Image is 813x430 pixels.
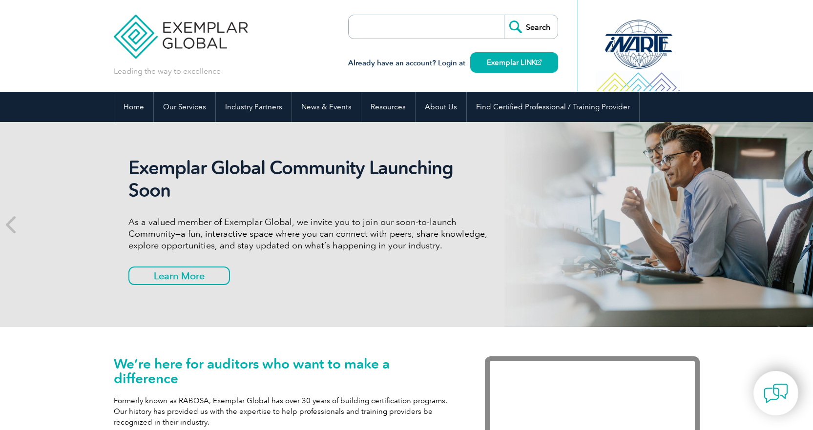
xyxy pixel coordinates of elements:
[114,92,153,122] a: Home
[536,60,542,65] img: open_square.png
[764,381,788,406] img: contact-chat.png
[348,57,558,69] h3: Already have an account? Login at
[416,92,466,122] a: About Us
[504,15,558,39] input: Search
[154,92,215,122] a: Our Services
[128,157,495,202] h2: Exemplar Global Community Launching Soon
[114,395,456,428] p: Formerly known as RABQSA, Exemplar Global has over 30 years of building certification programs. O...
[292,92,361,122] a: News & Events
[114,66,221,77] p: Leading the way to excellence
[216,92,292,122] a: Industry Partners
[361,92,415,122] a: Resources
[470,52,558,73] a: Exemplar LINK
[128,266,230,285] a: Learn More
[114,356,456,386] h1: We’re here for auditors who want to make a difference
[128,216,495,251] p: As a valued member of Exemplar Global, we invite you to join our soon-to-launch Community—a fun, ...
[467,92,639,122] a: Find Certified Professional / Training Provider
